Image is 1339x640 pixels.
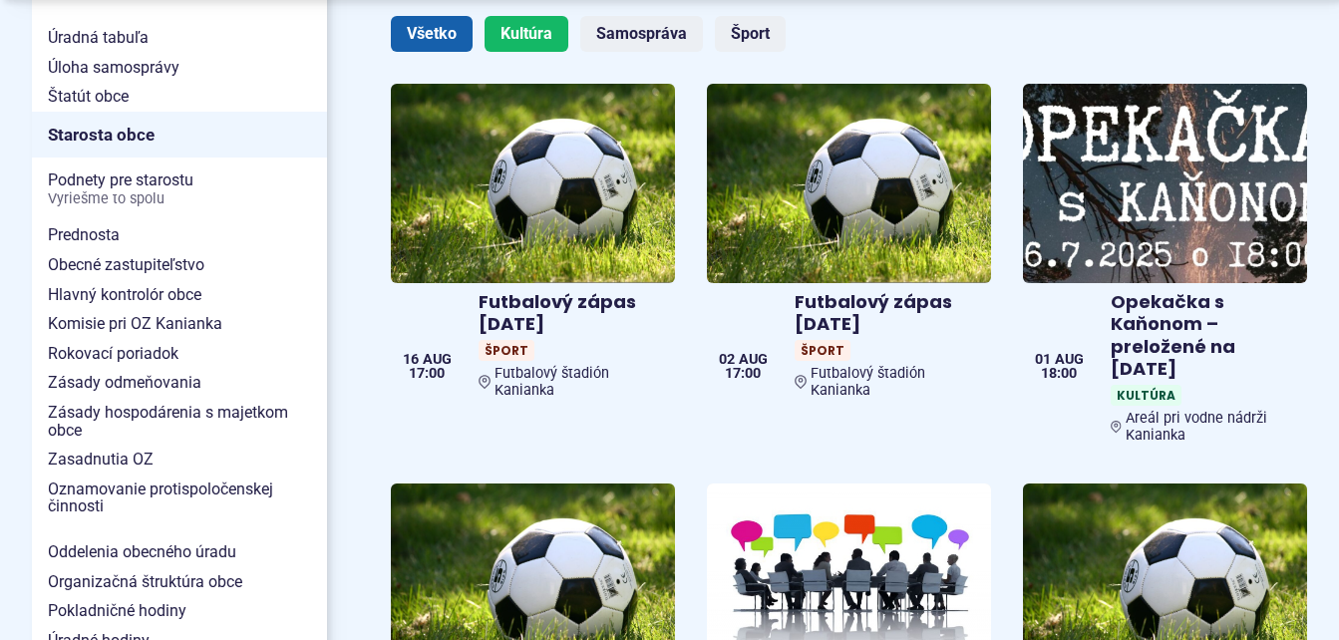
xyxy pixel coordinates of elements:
[403,353,419,367] span: 16
[32,475,327,521] a: Oznamovanie protispoločenskej činnosti
[1023,84,1307,452] a: Opekačka s Kaňonom – preložené na [DATE] KultúraAreál pri vodne nádrži Kanianka 01 aug 18:00
[48,250,311,280] span: Obecné zastupiteľstvo
[1126,410,1299,444] span: Areál pri vodne nádrži Kanianka
[32,309,327,339] a: Komisie pri OZ Kanianka
[423,353,452,367] span: aug
[715,16,786,52] a: Šport
[32,112,327,158] a: Starosta obce
[32,339,327,369] a: Rokovací poriadok
[719,353,735,367] span: 02
[391,16,473,52] a: Všetko
[32,165,327,212] a: Podnety pre starostuVyriešme to spolu
[48,398,311,445] span: Zásady hospodárenia s majetkom obce
[495,365,667,399] span: Futbalový štadión Kanianka
[48,23,311,53] span: Úradná tabuľa
[32,537,327,567] a: Oddelenia obecného úradu
[739,353,768,367] span: aug
[795,340,850,361] span: Šport
[795,291,983,336] h4: Futbalový zápas [DATE]
[1055,353,1084,367] span: aug
[48,280,311,310] span: Hlavný kontrolór obce
[48,339,311,369] span: Rokovací poriadok
[48,567,311,597] span: Organizačná štruktúra obce
[391,84,675,407] a: Futbalový zápas [DATE] ŠportFutbalový štadión Kanianka 16 aug 17:00
[403,367,452,381] span: 17:00
[479,291,667,336] h4: Futbalový zápas [DATE]
[32,23,327,53] a: Úradná tabuľa
[1111,385,1181,406] span: Kultúra
[48,445,311,475] span: Zasadnutia OZ
[707,84,991,407] a: Futbalový zápas [DATE] ŠportFutbalový štadión Kanianka 02 aug 17:00
[48,596,311,626] span: Pokladničné hodiny
[48,191,311,207] span: Vyriešme to spolu
[32,445,327,475] a: Zasadnutia OZ
[32,220,327,250] a: Prednosta
[719,367,768,381] span: 17:00
[48,368,311,398] span: Zásady odmeňovania
[32,596,327,626] a: Pokladničné hodiny
[48,309,311,339] span: Komisie pri OZ Kanianka
[32,82,327,112] a: Štatút obce
[48,537,311,567] span: Oddelenia obecného úradu
[32,567,327,597] a: Organizačná štruktúra obce
[1035,367,1084,381] span: 18:00
[48,120,311,151] span: Starosta obce
[48,82,311,112] span: Štatút obce
[32,280,327,310] a: Hlavný kontrolór obce
[32,368,327,398] a: Zásady odmeňovania
[479,340,534,361] span: Šport
[32,53,327,83] a: Úloha samosprávy
[48,53,311,83] span: Úloha samosprávy
[811,365,983,399] span: Futbalový štadión Kanianka
[48,220,311,250] span: Prednosta
[32,250,327,280] a: Obecné zastupiteľstvo
[1035,353,1051,367] span: 01
[1111,291,1299,381] h4: Opekačka s Kaňonom – preložené na [DATE]
[48,165,311,212] span: Podnety pre starostu
[580,16,703,52] a: Samospráva
[48,475,311,521] span: Oznamovanie protispoločenskej činnosti
[485,16,568,52] a: Kultúra
[32,398,327,445] a: Zásady hospodárenia s majetkom obce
